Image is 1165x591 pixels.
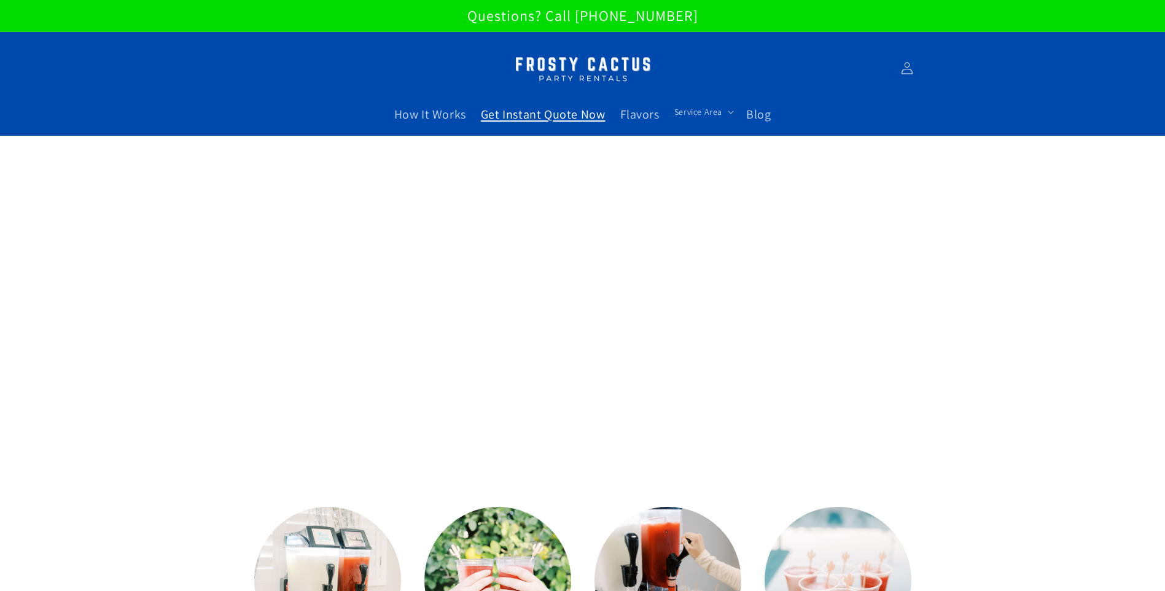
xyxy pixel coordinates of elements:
a: Flavors [613,99,667,130]
span: Flavors [620,106,660,122]
span: Service Area [674,106,722,117]
img: Margarita Machine Rental in Scottsdale, Phoenix, Tempe, Chandler, Gilbert, Mesa and Maricopa [506,49,660,88]
a: Get Instant Quote Now [473,99,613,130]
a: Blog [739,99,778,130]
summary: Service Area [667,99,739,125]
span: Get Instant Quote Now [481,106,606,122]
a: How It Works [387,99,473,130]
span: Blog [746,106,771,122]
span: How It Works [394,106,466,122]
